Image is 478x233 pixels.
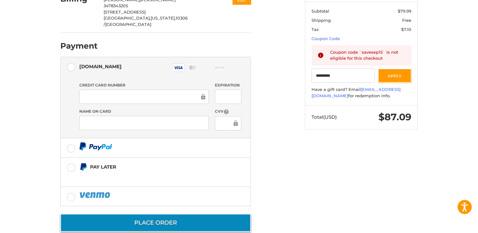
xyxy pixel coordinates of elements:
div: Pay Later [90,162,211,172]
span: Total (USD) [312,114,337,120]
span: Subtotal [312,9,329,14]
label: CVV [215,109,241,115]
span: [US_STATE], [151,15,176,21]
span: 3478343205 [104,3,128,8]
button: Apply [378,69,411,83]
a: Coupon Code [312,36,340,41]
img: PayPal icon [79,142,112,150]
img: Pay Later icon [79,163,87,171]
img: PayPal icon [79,191,112,199]
span: [GEOGRAPHIC_DATA] [105,22,151,27]
label: Credit Card Number [79,82,209,88]
button: Place Order [60,214,251,232]
span: 10306 / [104,15,188,27]
span: Tax [312,27,319,32]
span: Shipping [312,18,331,23]
iframe: PayPal Message 1 [79,174,211,179]
div: [DOMAIN_NAME] [79,61,122,72]
span: [STREET_ADDRESS] [104,9,146,15]
h2: Payment [60,41,98,51]
span: $7.10 [401,27,411,32]
label: Expiration [215,82,241,88]
span: Free [402,18,411,23]
span: $87.09 [378,111,411,123]
label: Name on Card [79,109,209,114]
span: $79.99 [398,9,411,14]
span: [GEOGRAPHIC_DATA], [104,15,151,21]
div: Coupon code `savesep15` is not eligible for this checkout [330,49,405,62]
input: Gift Certificate or Coupon Code [312,69,375,83]
a: [EMAIL_ADDRESS][DOMAIN_NAME] [312,87,401,98]
div: Have a gift card? Email for redemption info. [312,87,411,99]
